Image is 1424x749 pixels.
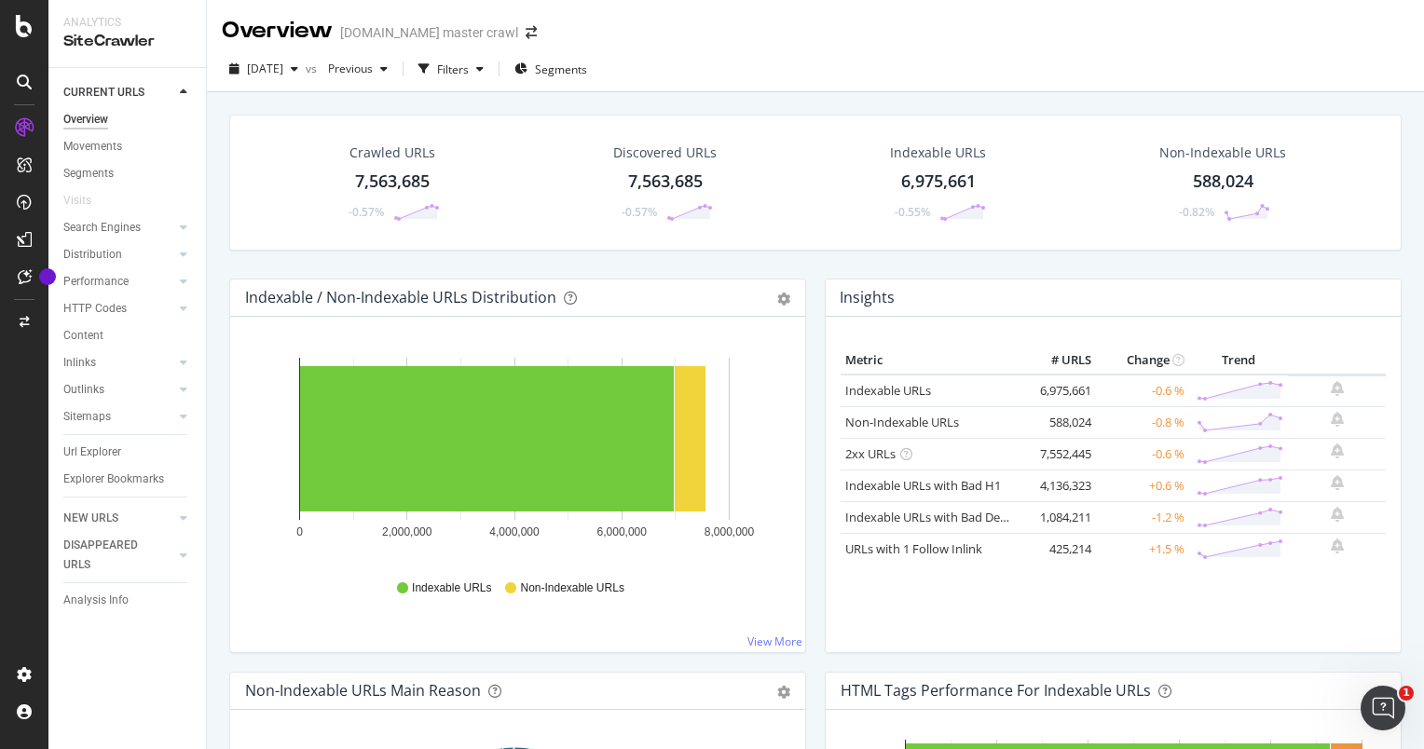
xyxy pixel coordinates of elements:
div: Search Engines [63,218,141,238]
div: Indexable URLs [890,143,986,162]
th: Change [1096,347,1189,374]
span: Segments [535,61,587,77]
div: Content [63,326,103,346]
div: arrow-right-arrow-left [526,26,537,39]
a: Content [63,326,193,346]
a: Indexable URLs with Bad H1 [845,477,1001,494]
div: HTML Tags Performance for Indexable URLs [841,681,1151,700]
a: NEW URLS [63,509,174,528]
div: Url Explorer [63,443,121,462]
th: # URLS [1021,347,1096,374]
div: bell-plus [1331,381,1344,396]
td: 4,136,323 [1021,470,1096,501]
td: 425,214 [1021,533,1096,565]
div: 7,563,685 [355,170,430,194]
div: CURRENT URLS [63,83,144,102]
div: Analytics [63,15,191,31]
div: bell-plus [1331,412,1344,427]
a: Inlinks [63,353,174,373]
div: Indexable / Non-Indexable URLs Distribution [245,288,556,306]
div: 588,024 [1193,170,1253,194]
a: Search Engines [63,218,174,238]
a: View More [747,633,802,649]
a: Explorer Bookmarks [63,470,193,489]
div: Sitemaps [63,407,111,427]
td: +1.5 % [1096,533,1189,565]
div: Inlinks [63,353,96,373]
span: 1 [1399,686,1414,701]
td: 588,024 [1021,406,1096,438]
span: vs [306,61,321,76]
a: Distribution [63,245,174,265]
text: 0 [296,525,303,538]
iframe: Intercom live chat [1361,686,1405,730]
span: Non-Indexable URLs [520,580,623,596]
div: Performance [63,272,129,292]
span: Previous [321,61,373,76]
td: -1.2 % [1096,501,1189,533]
div: Overview [63,110,108,129]
td: -0.8 % [1096,406,1189,438]
a: Performance [63,272,174,292]
div: -0.82% [1179,204,1214,220]
div: bell-plus [1331,443,1344,458]
div: Movements [63,137,122,157]
th: Trend [1189,347,1288,374]
div: SiteCrawler [63,31,191,52]
text: 2,000,000 [382,525,432,538]
div: -0.55% [895,204,930,220]
button: Previous [321,54,395,84]
text: 8,000,000 [705,525,755,538]
div: Non-Indexable URLs Main Reason [245,681,481,700]
div: Outlinks [63,380,104,400]
div: HTTP Codes [63,299,127,319]
td: 1,084,211 [1021,501,1096,533]
div: DISAPPEARED URLS [63,536,157,575]
text: 4,000,000 [489,525,540,538]
span: 2025 Aug. 11th [247,61,283,76]
span: Indexable URLs [412,580,491,596]
div: -0.57% [349,204,384,220]
div: Non-Indexable URLs [1159,143,1286,162]
a: Movements [63,137,193,157]
a: DISAPPEARED URLS [63,536,174,575]
a: CURRENT URLS [63,83,174,102]
h4: Insights [840,285,895,310]
a: Non-Indexable URLs [845,414,959,430]
td: -0.6 % [1096,374,1189,407]
div: 7,563,685 [628,170,703,194]
div: Tooltip anchor [39,268,56,285]
a: Visits [63,191,110,211]
div: bell-plus [1331,507,1344,522]
div: Filters [437,61,469,77]
a: Indexable URLs [845,382,931,399]
button: Filters [411,54,491,84]
text: 6,000,000 [597,525,648,538]
a: Analysis Info [63,591,193,610]
td: 7,552,445 [1021,438,1096,470]
a: Overview [63,110,193,129]
div: Discovered URLs [613,143,717,162]
div: gear [777,686,790,699]
div: Overview [222,15,333,47]
td: +0.6 % [1096,470,1189,501]
a: HTTP Codes [63,299,174,319]
div: Analysis Info [63,591,129,610]
a: 2xx URLs [845,445,896,462]
a: Segments [63,164,193,184]
th: Metric [841,347,1021,374]
a: Outlinks [63,380,174,400]
svg: A chart. [245,347,784,563]
a: Sitemaps [63,407,174,427]
div: Crawled URLs [349,143,435,162]
button: Segments [507,54,595,84]
a: Url Explorer [63,443,193,462]
div: -0.57% [622,204,657,220]
div: gear [777,293,790,306]
button: [DATE] [222,54,306,84]
div: Segments [63,164,114,184]
div: Explorer Bookmarks [63,470,164,489]
div: [DOMAIN_NAME] master crawl [340,23,518,42]
td: 6,975,661 [1021,374,1096,407]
